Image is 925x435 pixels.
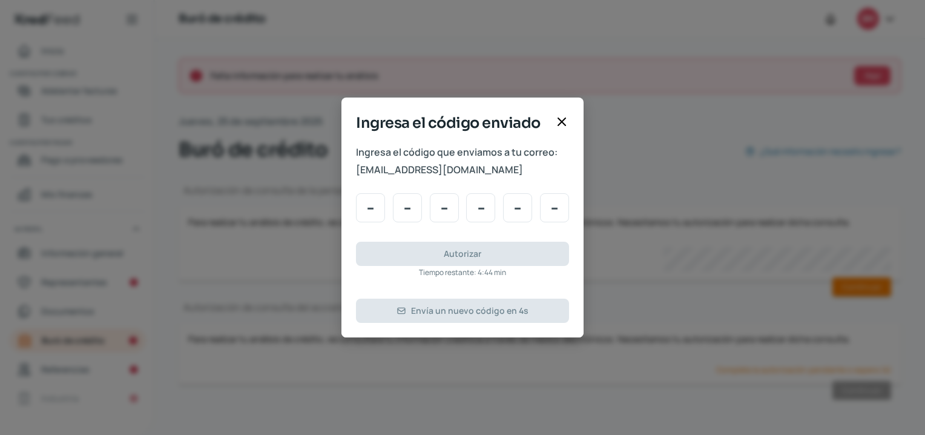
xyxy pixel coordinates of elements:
[393,193,422,222] input: Code input
[356,299,569,323] button: Envía un nuevo código en 4s
[540,193,569,222] input: Code input
[356,242,569,266] button: Autorizar
[356,161,569,179] span: [EMAIL_ADDRESS][DOMAIN_NAME]
[356,193,385,222] input: Code input
[430,193,459,222] input: Code input
[466,193,495,222] input: Code input
[356,144,569,161] span: Ingresa el código que enviamos a tu correo:
[444,250,481,258] span: Autorizar
[411,307,528,315] span: Envía un nuevo código en 4s
[503,193,532,222] input: Code input
[419,266,506,279] span: Tiempo restante: 4:44 min
[356,112,550,134] span: Ingresa el código enviado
